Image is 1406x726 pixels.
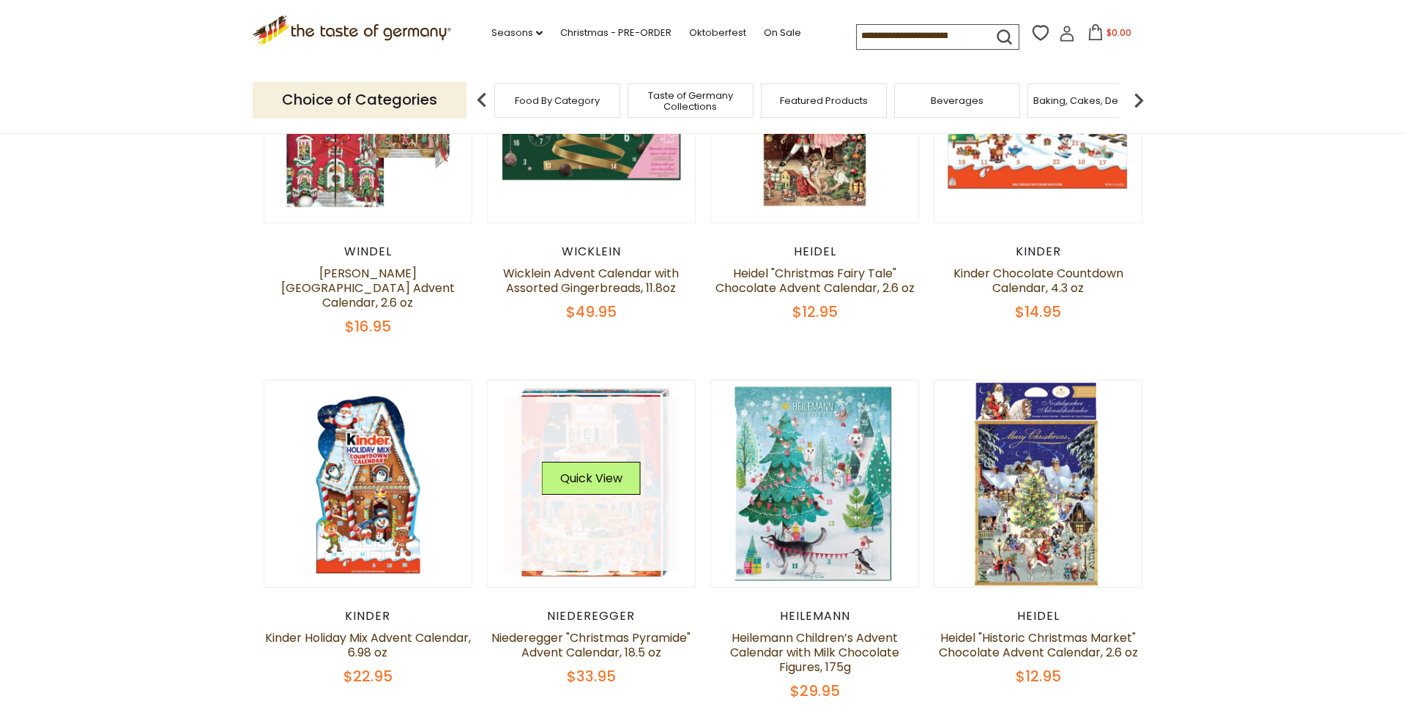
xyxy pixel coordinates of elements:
img: previous arrow [467,86,496,115]
p: Choice of Categories [253,82,466,118]
span: $14.95 [1015,302,1061,322]
a: Featured Products [780,95,868,106]
div: Niederegger [487,609,696,624]
a: Taste of Germany Collections [632,90,749,112]
div: Windel [264,244,472,259]
button: Quick View [542,462,641,495]
div: Heidel [710,244,919,259]
span: $16.95 [345,316,391,337]
span: $12.95 [792,302,838,322]
span: $29.95 [790,681,840,701]
span: $12.95 [1016,666,1061,686]
a: Christmas - PRE-ORDER [560,25,672,41]
div: Heilemann [710,609,919,624]
a: [PERSON_NAME][GEOGRAPHIC_DATA] Advent Calendar, 2.6 oz [281,265,455,311]
a: Niederegger "Christmas Pyramide" Advent Calendar, 18.5 oz [491,629,691,661]
a: Beverages [931,95,983,106]
div: Wicklein [487,244,696,259]
img: next arrow [1124,86,1153,115]
a: Heidel "Historic Christmas Market" Chocolate Advent Calendar, 2.6 oz [939,629,1138,661]
img: Niederegger "Christmas Pyramide" Advent Calendar, 18.5 oz [488,381,695,588]
a: Kinder Holiday Mix Advent Calendar, 6.98 oz [265,629,471,661]
img: Kinder Holiday Mix Advent Calendar, 6.98 oz [264,381,472,588]
a: Seasons [491,25,543,41]
a: Wicklein Advent Calendar with Assorted Gingerbreads, 11.8oz [503,265,679,296]
button: $0.00 [1078,24,1140,46]
img: Heilemann Children’s Advent Calendar with Milk Chocolate Figures, 175g [711,381,918,588]
span: $22.95 [343,666,393,686]
a: Heilemann Children’s Advent Calendar with Milk Chocolate Figures, 175g [730,629,899,676]
a: Food By Category [515,95,600,106]
span: $33.95 [567,666,616,686]
div: Kinder [934,244,1142,259]
a: Heidel "Christmas Fairy Tale" Chocolate Advent Calendar, 2.6 oz [715,265,915,296]
a: On Sale [764,25,801,41]
a: Baking, Cakes, Desserts [1033,95,1147,106]
div: Heidel [934,609,1142,624]
a: Oktoberfest [689,25,746,41]
a: Kinder Chocolate Countdown Calendar, 4.3 oz [953,265,1123,296]
img: Heidel "Historic Christmas Market" Chocolate Advent Calendar, 2.6 oz [934,381,1142,588]
span: $0.00 [1106,26,1131,39]
span: $49.95 [566,302,617,322]
div: Kinder [264,609,472,624]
